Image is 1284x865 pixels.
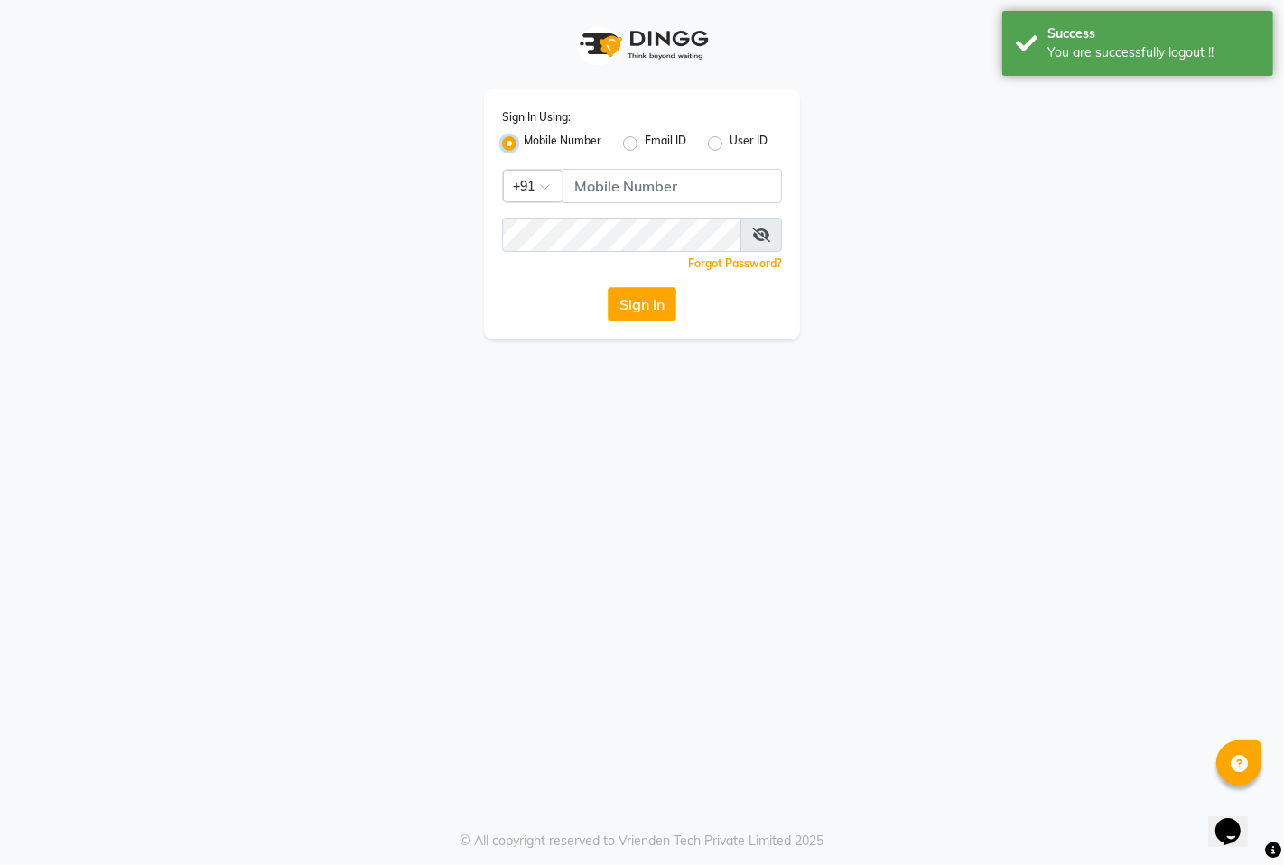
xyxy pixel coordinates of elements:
[645,133,686,154] label: Email ID
[502,109,571,126] label: Sign In Using:
[524,133,601,154] label: Mobile Number
[1208,793,1266,847] iframe: chat widget
[563,169,782,203] input: Username
[1047,24,1260,43] div: Success
[608,287,676,321] button: Sign In
[688,256,782,270] a: Forgot Password?
[570,18,714,71] img: logo1.svg
[502,218,741,252] input: Username
[1047,43,1260,62] div: You are successfully logout !!
[730,133,768,154] label: User ID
